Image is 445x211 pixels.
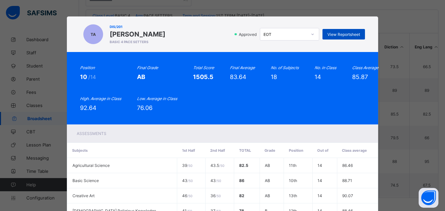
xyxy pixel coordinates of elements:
i: Low. Average in Class [137,96,177,101]
span: 1st Half [182,148,195,153]
span: Agricultural Science [72,163,110,168]
span: Position [289,148,303,153]
span: 86.46 [342,163,353,168]
span: 2nd Half [210,148,225,153]
span: / 50 [187,179,193,183]
span: Creative Art [72,193,95,198]
span: 14 [318,193,322,198]
span: DIS/201 [110,25,165,29]
span: AB [265,163,270,168]
span: 10 [80,73,88,80]
span: 86 [239,178,244,183]
span: 76.06 [137,104,153,111]
span: / 50 [216,179,221,183]
span: 92.64 [80,104,97,111]
i: High. Average in Class [80,96,121,101]
i: Final Average [230,65,255,70]
i: Final Grade [137,65,158,70]
span: 82 [239,193,244,198]
span: 11th [289,163,296,168]
span: 90.07 [342,193,353,198]
span: AB [265,193,270,198]
span: AB [265,178,270,183]
span: 36 [210,193,221,198]
span: 85.87 [352,73,368,80]
span: Subjects [72,148,88,153]
span: 82.5 [239,163,248,168]
span: 43.5 [210,163,224,168]
i: Class Average [352,65,378,70]
i: Position [80,65,95,70]
button: Open asap [419,188,438,208]
span: 43 [210,178,221,183]
span: [PERSON_NAME] [110,30,165,38]
span: 18 [271,73,277,80]
span: 88.71 [342,178,352,183]
span: 39 [182,163,192,168]
span: 43 [182,178,193,183]
span: / 50 [187,164,192,168]
span: View Reportsheet [327,32,360,37]
span: / 50 [187,194,192,198]
span: Basic Science [72,178,99,183]
span: BASIC 4 PACE SETTERS [110,40,165,44]
span: 14 [318,178,322,183]
span: / 50 [219,164,224,168]
span: Assessments [77,131,106,136]
span: 83.64 [230,73,246,80]
span: TA [91,32,96,37]
span: 1505.5 [193,73,213,80]
i: Total Score [193,65,214,70]
span: 14 [318,163,322,168]
span: Total [239,148,251,153]
i: No. of Subjects [271,65,299,70]
span: / 50 [215,194,221,198]
span: Approved [238,32,259,37]
span: 46 [182,193,192,198]
span: Out of [317,148,328,153]
div: EOT [264,32,307,37]
span: 14 [315,73,321,80]
span: Grade [264,148,275,153]
span: /14 [88,74,96,80]
span: Class average [342,148,367,153]
span: 10th [289,178,297,183]
i: No. in Class [315,65,336,70]
span: AB [137,73,145,80]
span: 13th [289,193,297,198]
